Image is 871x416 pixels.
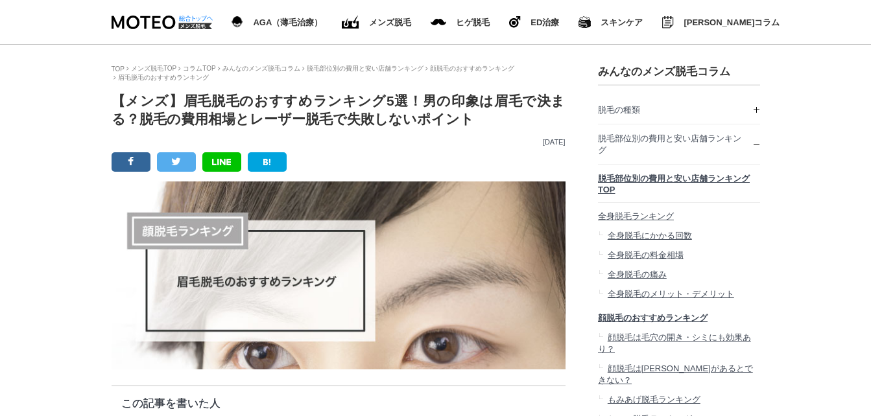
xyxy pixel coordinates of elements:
a: 脱毛部位別の費用と安い店舗ランキング [598,124,760,164]
a: 顔脱毛は[PERSON_NAME]があるとできない？ [598,359,760,390]
a: 全身脱毛の料金相場 [598,246,760,265]
img: メンズ脱毛 [431,19,446,25]
span: 顔脱毛のおすすめランキング [598,313,708,323]
a: スキンケア [579,14,643,30]
img: LINE [212,159,231,165]
span: 脱毛部位別の費用と安い店舗ランキング [598,133,741,155]
span: メンズ脱毛 [369,18,411,27]
a: ED（勃起不全）治療 メンズ脱毛 [342,13,411,32]
a: 全身脱毛の痛み [598,265,760,284]
img: みんなのMOTEOコラム [662,16,674,29]
img: AGA（薄毛治療） [232,16,244,28]
span: 全身脱毛ランキング [598,211,674,221]
a: 顔脱毛のおすすめランキング [598,304,760,328]
img: ED（勃起不全）治療 [342,16,359,29]
a: 脱毛部位別の費用と安い店舗ランキング [307,65,424,72]
img: B! [263,159,271,165]
a: 脱毛部位別の費用と安い店舗ランキングTOP [598,165,760,202]
img: 総合トップへ [178,16,213,21]
span: ヒゲ脱毛 [456,18,490,27]
span: スキンケア [601,18,643,27]
a: もみあげ脱毛ランキング [598,390,760,410]
h1: 【メンズ】眉毛脱毛のおすすめランキング5選！男の印象は眉毛で決まる？脱毛の費用相場とレーザー脱毛で失敗しないポイント [112,92,566,128]
span: ED治療 [531,18,559,27]
a: メンズ脱毛 ヒゲ脱毛 [431,16,490,29]
img: ヒゲ脱毛 [509,16,521,28]
span: 全身脱毛にかかる回数 [607,231,691,240]
a: 全身脱毛ランキング [598,203,760,227]
span: 顔脱毛は[PERSON_NAME]があるとできない？ [598,364,753,385]
a: みんなのメンズ脱毛コラム [222,65,300,72]
img: 眉毛脱毛のおすすめランキング [112,181,566,369]
li: 眉毛脱毛のおすすめランキング [113,73,209,82]
a: ヒゲ脱毛 ED治療 [509,14,559,30]
span: [PERSON_NAME]コラム [684,18,780,27]
span: 脱毛の種類 [598,105,640,115]
span: 脱毛部位別の費用と安い店舗ランキングTOP [598,174,750,194]
a: TOP [112,65,125,73]
img: MOTEO DATSUMOU [112,16,212,29]
a: メンズ脱毛TOP [131,65,176,72]
span: 全身脱毛のメリット・デメリット [607,289,734,299]
span: 顔脱毛は毛穴の開き・シミにも効果あり？ [598,332,751,354]
a: コラムTOP [183,65,215,72]
a: 全身脱毛のメリット・デメリット [598,284,760,304]
span: もみあげ脱毛ランキング [607,395,700,404]
a: 脱毛の種類 [598,96,760,124]
a: みんなのMOTEOコラム [PERSON_NAME]コラム [662,14,780,31]
a: 顔脱毛は毛穴の開き・シミにも効果あり？ [598,328,760,359]
h3: みんなのメンズ脱毛コラム [598,64,760,79]
span: AGA（薄毛治療） [253,18,322,27]
a: 顔脱毛のおすすめランキング [430,65,514,72]
a: AGA（薄毛治療） AGA（薄毛治療） [232,14,323,30]
p: [DATE] [112,138,566,146]
span: 全身脱毛の痛み [607,270,666,279]
a: 全身脱毛にかかる回数 [598,226,760,246]
span: 全身脱毛の料金相場 [607,250,683,260]
p: この記事を書いた人 [121,396,556,411]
